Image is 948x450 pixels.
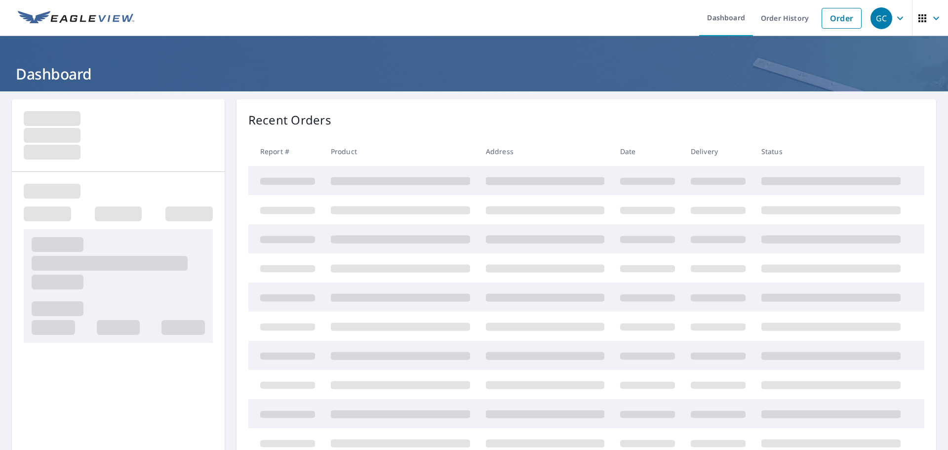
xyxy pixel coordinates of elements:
[753,137,908,166] th: Status
[822,8,862,29] a: Order
[478,137,612,166] th: Address
[18,11,134,26] img: EV Logo
[323,137,478,166] th: Product
[683,137,753,166] th: Delivery
[248,111,331,129] p: Recent Orders
[612,137,683,166] th: Date
[12,64,936,84] h1: Dashboard
[870,7,892,29] div: GC
[248,137,323,166] th: Report #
